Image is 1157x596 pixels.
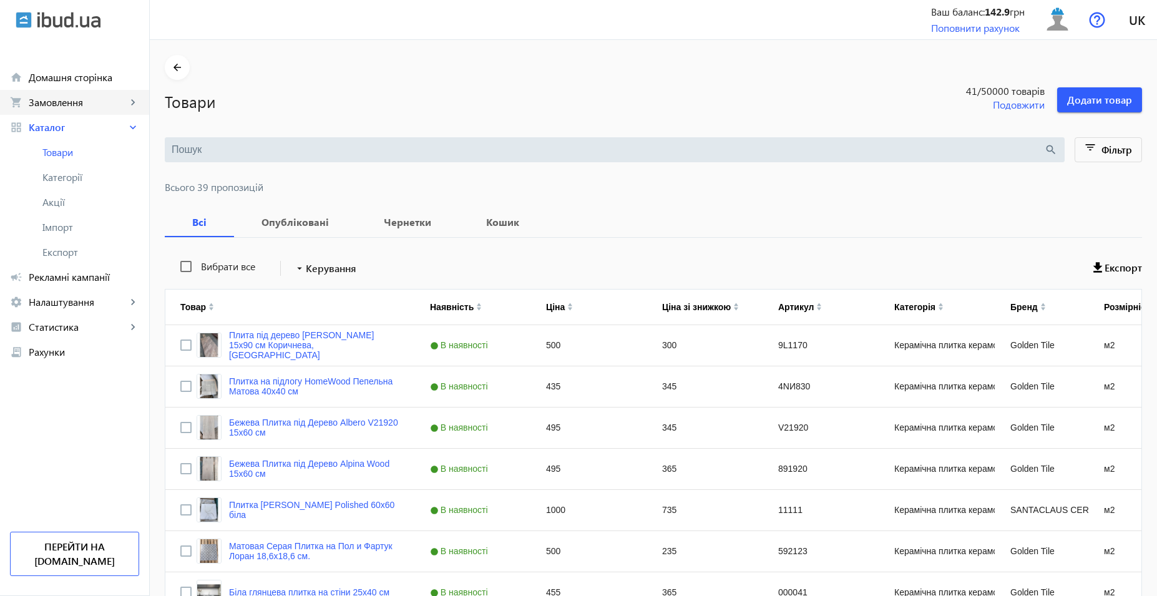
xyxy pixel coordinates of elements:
[29,271,139,283] span: Рекламні кампанії
[1101,143,1132,156] span: Фільтр
[1010,302,1038,312] div: Бренд
[567,303,573,306] img: arrow-up.svg
[229,376,400,396] a: Плитка на підлогу HomeWood Пепельна Матова 40х40 см
[229,459,400,479] a: Бежева Плитка під Дерево Alpina Wood 15х60 см
[763,366,879,407] div: 4NИ830
[1093,257,1142,280] button: Експорт
[733,307,739,311] img: arrow-down.svg
[546,302,565,312] div: Ціна
[763,449,879,489] div: 891920
[229,541,400,561] a: Матовая Серая Плитка на Пол и Фартук Лоран 18,6х18,6 см.
[29,96,127,109] span: Замовлення
[165,90,902,112] h1: Товари
[229,500,400,520] a: Плитка [PERSON_NAME] Polished 60x60 біла
[430,302,474,312] div: Наявність
[229,330,400,360] a: Плита під дерево [PERSON_NAME] 15х90 см Коричнева, [GEOGRAPHIC_DATA]
[430,340,491,350] span: В наявності
[127,296,139,308] mat-icon: keyboard_arrow_right
[127,321,139,333] mat-icon: keyboard_arrow_right
[430,546,491,556] span: В наявності
[29,296,127,308] span: Налаштування
[931,21,1020,34] a: Поповнити рахунок
[430,423,491,432] span: В наявності
[10,96,22,109] mat-icon: shopping_cart
[1104,302,1155,312] div: Розмірність
[1105,261,1142,275] span: Експорт
[371,217,444,227] b: Чернетки
[531,325,647,366] div: 500
[180,302,206,312] div: Товар
[288,257,361,280] button: Керування
[42,246,139,258] span: Експорт
[733,303,739,306] img: arrow-up.svg
[1082,141,1100,159] mat-icon: filter_list
[42,221,139,233] span: Імпорт
[16,12,32,28] img: ibud.svg
[198,261,255,271] label: Вибрати все
[29,121,127,134] span: Каталог
[763,408,879,448] div: V21920
[476,307,482,311] img: arrow-down.svg
[1129,12,1145,27] span: uk
[816,307,822,311] img: arrow-down.svg
[647,490,763,530] div: 735
[995,366,1089,407] div: Golden Tile
[763,325,879,366] div: 9L1170
[647,366,763,407] div: 345
[127,96,139,109] mat-icon: keyboard_arrow_right
[879,449,995,489] div: Керамічна плитка керамограніт
[180,217,219,227] b: Всі
[37,12,100,28] img: ibud_text.svg
[647,408,763,448] div: 345
[42,171,139,183] span: Категорії
[531,490,647,530] div: 1000
[879,325,995,366] div: Керамічна плитка керамограніт
[10,346,22,358] mat-icon: receipt_long
[531,366,647,407] div: 435
[10,71,22,84] mat-icon: home
[647,449,763,489] div: 365
[879,531,995,572] div: Керамічна плитка керамограніт
[531,408,647,448] div: 495
[778,302,814,312] div: Артикул
[662,302,731,312] div: Ціна зі знижкою
[995,408,1089,448] div: Golden Tile
[1040,307,1046,311] img: arrow-down.svg
[170,60,185,76] mat-icon: arrow_back
[208,307,214,311] img: arrow-down.svg
[10,532,139,576] a: Перейти на [DOMAIN_NAME]
[1040,303,1046,306] img: arrow-up.svg
[474,217,532,227] b: Кошик
[42,196,139,208] span: Акції
[29,71,139,84] span: Домашня сторінка
[914,84,1045,98] span: 41
[29,321,127,333] span: Статистика
[894,302,935,312] div: Категорія
[430,505,491,515] span: В наявності
[10,296,22,308] mat-icon: settings
[531,531,647,572] div: 500
[1067,93,1132,107] span: Додати товар
[985,5,1010,18] b: 142.9
[879,366,995,407] div: Керамічна плитка керамограніт
[995,449,1089,489] div: Golden Tile
[763,531,879,572] div: 592123
[249,217,341,227] b: Опубліковані
[10,121,22,134] mat-icon: grid_view
[10,321,22,333] mat-icon: analytics
[1044,143,1058,157] mat-icon: search
[10,271,22,283] mat-icon: campaign
[293,262,306,275] mat-icon: arrow_drop_down
[1075,137,1143,162] button: Фільтр
[42,146,139,159] span: Товари
[879,408,995,448] div: Керамічна плитка керамограніт
[1057,87,1142,112] button: Додати товар
[647,531,763,572] div: 235
[879,490,995,530] div: Керамічна плитка керамограніт
[567,307,573,311] img: arrow-down.svg
[1089,12,1105,28] img: help.svg
[977,84,1045,98] span: /50000 товарів
[995,531,1089,572] div: Golden Tile
[229,418,400,437] a: Бежева Плитка під Дерево Albero V21920 15х60 см
[430,464,491,474] span: В наявності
